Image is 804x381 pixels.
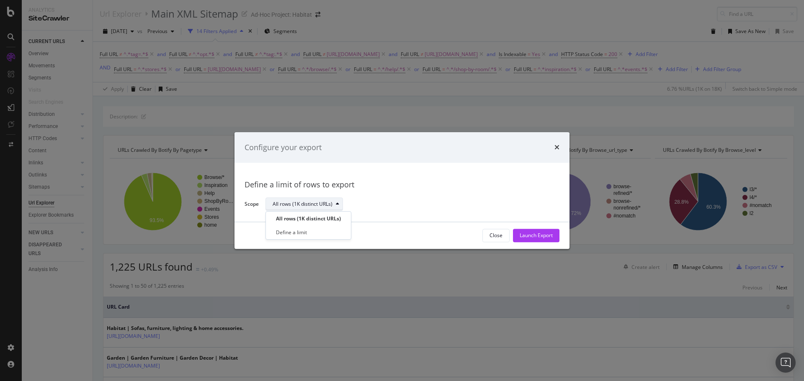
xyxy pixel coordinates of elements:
label: Scope [245,200,259,210]
button: All rows (1K distinct URLs) [265,198,343,211]
button: Close [482,229,510,242]
div: Open Intercom Messenger [776,353,796,373]
div: Define a limit of rows to export [245,180,559,191]
div: Close [490,232,502,239]
button: Launch Export [513,229,559,242]
div: All rows (1K distinct URLs) [276,215,341,222]
div: Define a limit [276,229,307,236]
div: Launch Export [520,232,553,239]
div: Configure your export [245,142,322,153]
div: All rows (1K distinct URLs) [273,202,332,207]
div: times [554,142,559,153]
div: modal [234,132,569,249]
